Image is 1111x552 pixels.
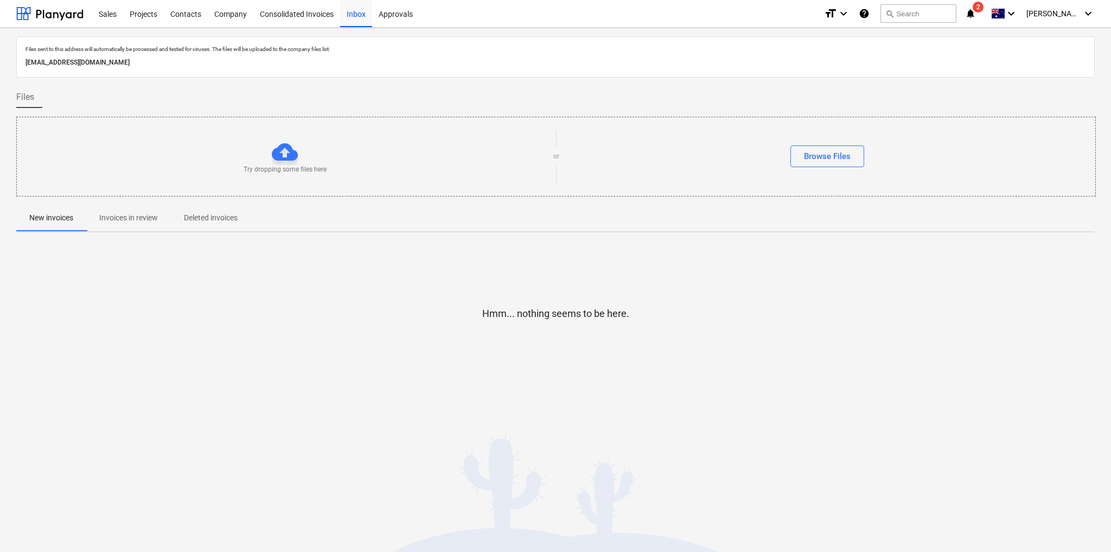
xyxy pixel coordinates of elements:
[1026,9,1081,18] span: [PERSON_NAME]
[1005,7,1018,20] i: keyboard_arrow_down
[25,46,1086,53] p: Files sent to this address will automatically be processed and tested for viruses. The files will...
[1082,7,1095,20] i: keyboard_arrow_down
[965,7,976,20] i: notifications
[16,91,34,104] span: Files
[973,2,984,12] span: 2
[885,9,894,18] span: search
[16,117,1096,196] div: Try dropping some files hereorBrowse Files
[482,307,629,320] p: Hmm... nothing seems to be here.
[25,57,1086,68] p: [EMAIL_ADDRESS][DOMAIN_NAME]
[553,152,559,161] p: or
[244,165,327,174] p: Try dropping some files here
[859,7,870,20] i: Knowledge base
[790,145,864,167] button: Browse Files
[880,4,956,23] button: Search
[29,212,73,224] p: New invoices
[837,7,850,20] i: keyboard_arrow_down
[824,7,837,20] i: format_size
[804,149,851,163] div: Browse Files
[99,212,158,224] p: Invoices in review
[184,212,238,224] p: Deleted invoices
[1057,500,1111,552] iframe: Chat Widget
